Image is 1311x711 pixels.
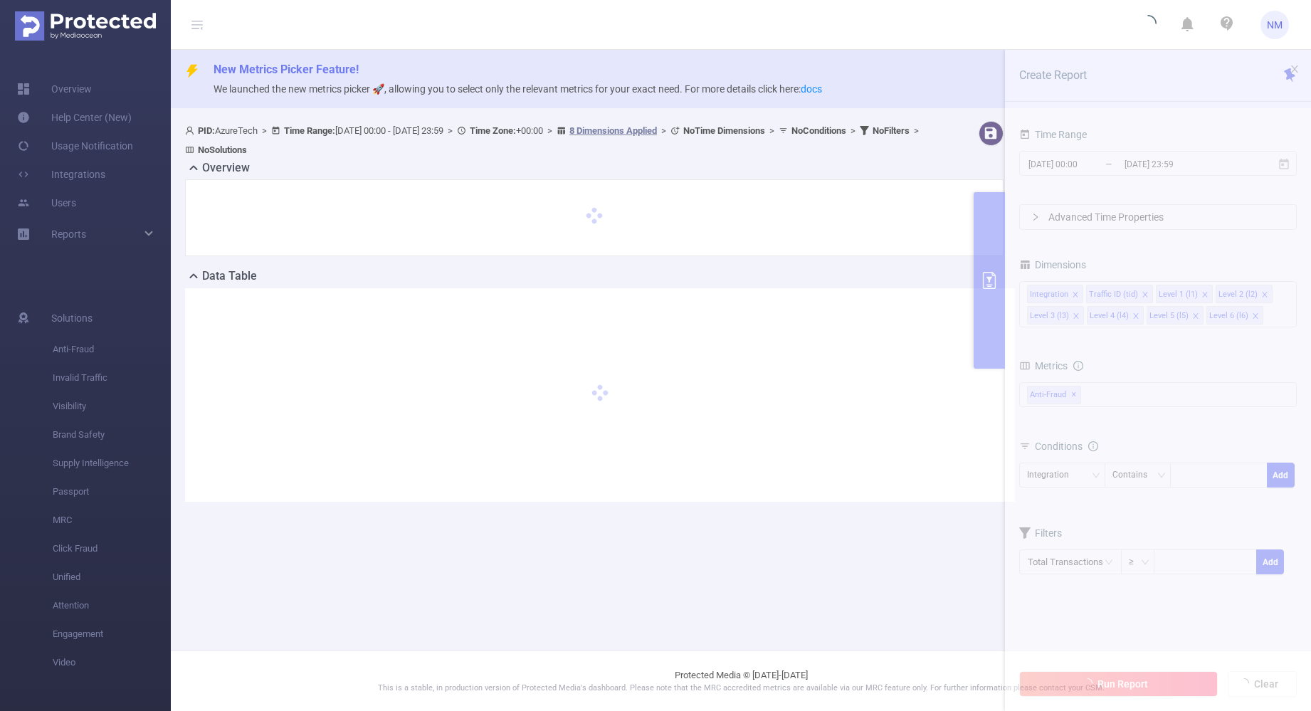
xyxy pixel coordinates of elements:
span: NM [1267,11,1283,39]
i: icon: user [185,126,198,135]
b: Time Range: [284,125,335,136]
i: icon: close [1290,64,1300,74]
span: New Metrics Picker Feature! [214,63,359,76]
img: Protected Media [15,11,156,41]
span: MRC [53,506,171,534]
span: Video [53,648,171,677]
span: Unified [53,563,171,591]
span: Engagement [53,620,171,648]
b: PID: [198,125,215,136]
span: Attention [53,591,171,620]
span: > [443,125,457,136]
span: > [765,125,779,136]
b: No Solutions [198,144,247,155]
u: 8 Dimensions Applied [569,125,657,136]
i: icon: thunderbolt [185,64,199,78]
b: Time Zone: [470,125,516,136]
a: Usage Notification [17,132,133,160]
span: Invalid Traffic [53,364,171,392]
span: Supply Intelligence [53,449,171,478]
p: This is a stable, in production version of Protected Media's dashboard. Please note that the MRC ... [206,683,1275,695]
a: Integrations [17,160,105,189]
h2: Data Table [202,268,257,285]
a: Users [17,189,76,217]
span: Visibility [53,392,171,421]
span: > [846,125,860,136]
b: No Filters [873,125,910,136]
b: No Conditions [791,125,846,136]
footer: Protected Media © [DATE]-[DATE] [171,651,1311,711]
span: Reports [51,228,86,240]
span: > [657,125,670,136]
h2: Overview [202,159,250,177]
span: AzureTech [DATE] 00:00 - [DATE] 23:59 +00:00 [185,125,923,155]
a: Overview [17,75,92,103]
span: Passport [53,478,171,506]
span: Brand Safety [53,421,171,449]
a: docs [801,83,822,95]
span: > [543,125,557,136]
a: Reports [51,220,86,248]
i: icon: loading [1139,15,1157,35]
span: Solutions [51,304,93,332]
span: > [910,125,923,136]
span: Click Fraud [53,534,171,563]
b: No Time Dimensions [683,125,765,136]
span: Anti-Fraud [53,335,171,364]
span: > [258,125,271,136]
span: We launched the new metrics picker 🚀, allowing you to select only the relevant metrics for your e... [214,83,822,95]
a: Help Center (New) [17,103,132,132]
button: icon: close [1290,61,1300,77]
